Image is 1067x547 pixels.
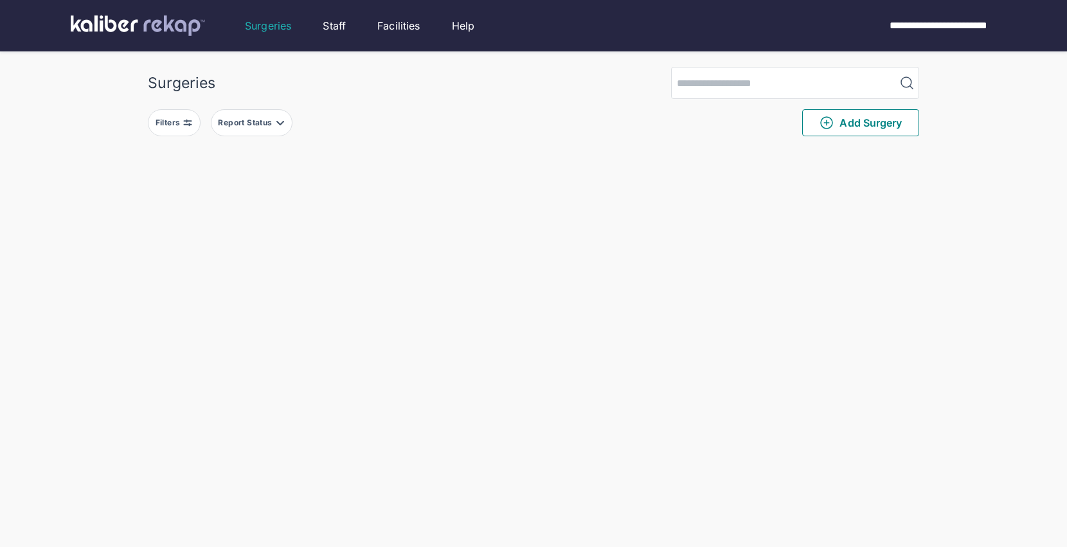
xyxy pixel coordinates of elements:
button: Add Surgery [802,109,919,136]
img: PlusCircleGreen.5fd88d77.svg [819,115,834,130]
a: Staff [323,18,346,33]
a: Facilities [377,18,420,33]
button: Report Status [211,109,292,136]
a: Surgeries [245,18,291,33]
span: Add Surgery [819,115,902,130]
a: Help [452,18,475,33]
img: MagnifyingGlass.1dc66aab.svg [899,75,915,91]
img: kaliber labs logo [71,15,205,36]
div: Report Status [218,118,274,128]
img: filter-caret-down-grey.b3560631.svg [275,118,285,128]
button: Filters [148,109,201,136]
div: Surgeries [148,74,215,92]
div: Filters [156,118,183,128]
img: faders-horizontal-grey.d550dbda.svg [183,118,193,128]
